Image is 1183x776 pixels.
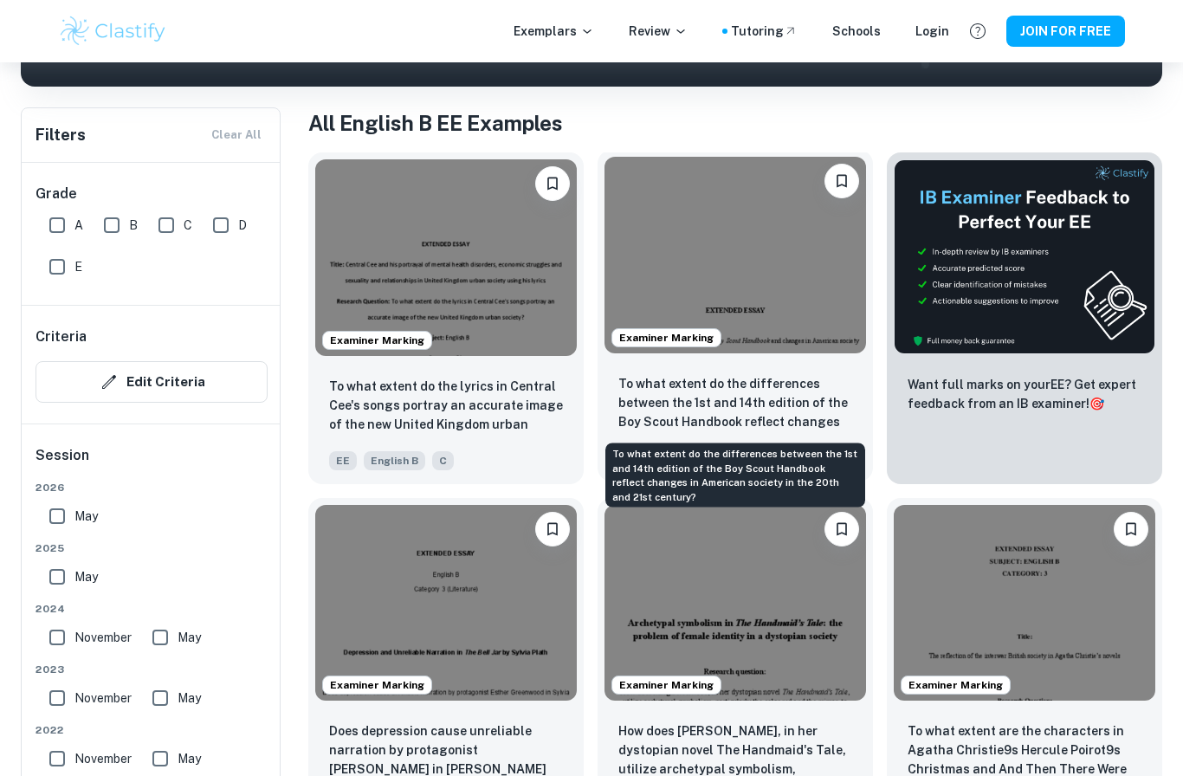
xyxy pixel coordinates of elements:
span: May [178,749,201,768]
span: English B [364,451,425,470]
span: E [74,257,82,276]
div: To what extent do the differences between the 1st and 14th edition of the Boy Scout Handbook refl... [605,443,865,508]
button: Edit Criteria [36,361,268,403]
h1: All English B EE Examples [308,107,1162,139]
span: C [432,451,454,470]
p: To what extent do the lyrics in Central Cee's songs portray an accurate image of the new United K... [329,377,563,436]
img: English B EE example thumbnail: Does depression cause unreliable narrati [315,505,577,702]
span: 🎯 [1089,397,1104,411]
img: English B EE example thumbnail: How does Margaret Atwood, in her dystopi [604,505,866,702]
span: 2026 [36,480,268,495]
h6: Session [36,445,268,480]
button: Please log in to bookmark exemplars [1114,512,1148,546]
span: May [74,567,98,586]
span: November [74,689,132,708]
span: A [74,216,83,235]
a: Tutoring [731,22,798,41]
span: Examiner Marking [902,677,1010,693]
button: Please log in to bookmark exemplars [824,512,859,546]
button: Please log in to bookmark exemplars [824,164,859,198]
button: JOIN FOR FREE [1006,16,1125,47]
span: November [74,628,132,647]
span: B [129,216,138,235]
button: Help and Feedback [963,16,992,46]
span: 2023 [36,662,268,677]
h6: Filters [36,123,86,147]
img: English B EE example thumbnail: To what extent do the differences betwee [604,157,866,353]
span: Examiner Marking [323,677,431,693]
img: English B EE example thumbnail: To what extent do the lyrics in Central [315,159,577,356]
span: May [74,507,98,526]
span: Examiner Marking [323,333,431,348]
span: D [238,216,247,235]
p: Review [629,22,688,41]
span: Examiner Marking [612,330,721,346]
img: Clastify logo [58,14,168,48]
a: Login [915,22,949,41]
img: English B EE example thumbnail: To what extent are the characters in Aga [894,505,1155,702]
button: Please log in to bookmark exemplars [535,166,570,201]
button: Please log in to bookmark exemplars [535,512,570,546]
span: May [178,628,201,647]
span: Examiner Marking [612,677,721,693]
span: 2024 [36,601,268,617]
p: Exemplars [514,22,594,41]
p: Want full marks on your EE ? Get expert feedback from an IB examiner! [908,375,1141,413]
a: Schools [832,22,881,41]
h6: Grade [36,184,268,204]
h6: Criteria [36,327,87,347]
span: C [184,216,192,235]
span: EE [329,451,357,470]
span: May [178,689,201,708]
p: To what extent do the differences between the 1st and 14th edition of the Boy Scout Handbook refl... [618,374,852,433]
a: Examiner MarkingPlease log in to bookmark exemplarsTo what extent do the lyrics in Central Cee's ... [308,152,584,484]
a: Examiner MarkingPlease log in to bookmark exemplarsTo what extent do the differences between the ... [598,152,873,484]
a: ThumbnailWant full marks on yourEE? Get expert feedback from an IB examiner! [887,152,1162,484]
span: November [74,749,132,768]
img: Thumbnail [894,159,1155,354]
span: 2022 [36,722,268,738]
span: 2025 [36,540,268,556]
